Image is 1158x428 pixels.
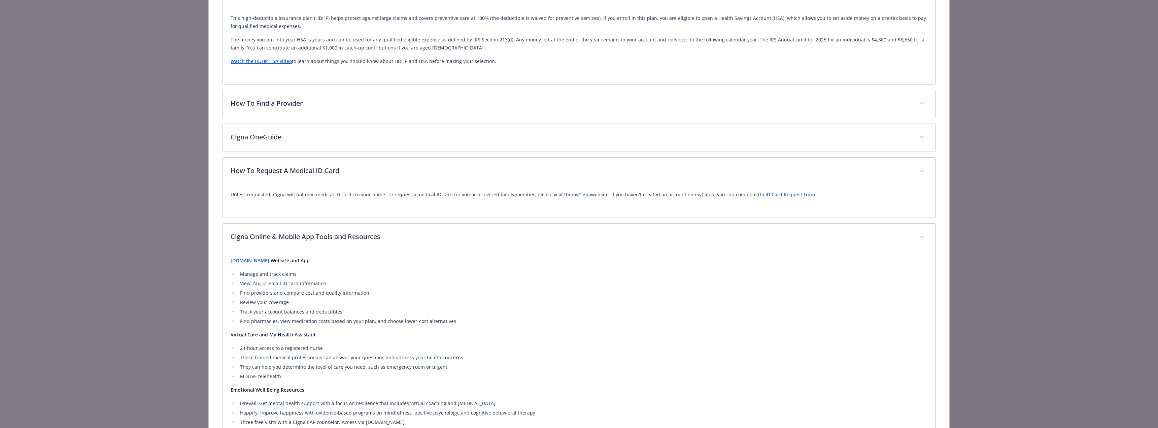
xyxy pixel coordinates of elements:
li: Happify: Improve happiness with evidence-based programs on mindfulness, positive psychology, and ... [238,409,927,417]
p: Cigna Online & Mobile App Tools and Resources [231,232,911,242]
li: iPrevail: Get mental health support with a focus on resilience that includes virtual coaching and... [238,399,927,407]
a: ID Card Request Form [765,191,815,198]
li: Find pharmacies, view medication costs based on your plan, and choose lower-cost alternatives [238,317,927,325]
div: How To Request A Medical ID Card [223,158,935,185]
strong: Emotional Well Being Resources [231,387,304,393]
li: Find providers and compare cost and quality information [238,289,927,297]
p: The money you put into your HSA is yours and can be used for any qualified eligible expense as de... [231,36,927,52]
strong: Website and App [271,257,310,264]
p: to learn about things you should know about HDHP and HSA before making your selection. [231,57,927,65]
li: These trained medical professionals can answer your questions and address your health concerns [238,354,927,362]
a: Watch the HDHP HSA video [231,58,292,64]
div: Description [223,9,935,84]
li: Review your coverage [238,298,927,306]
div: How To Request A Medical ID Card [223,185,935,218]
p: How To Find a Provider [231,98,911,108]
a: [DOMAIN_NAME] [231,257,269,264]
p: Unless requested, Cigna will not mail medical ID cards to your home. To request a medical ID card... [231,191,927,199]
li: Three free visits with a Cigna EAP counselor. Access via [DOMAIN_NAME] [238,418,927,426]
p: How To Request A Medical ID Card [231,166,911,176]
div: Cigna OneGuide [223,124,935,152]
a: myCigna [572,191,591,198]
li: Manage and track claims [238,270,927,278]
strong: Virtual Care and My Health Assistant [231,331,316,338]
li: Track your account balances and deductibles [238,308,927,316]
li: MDLIVE telehealth [238,372,927,381]
p: This high-deductible insurance plan (HDHP) helps protect against large claims and covers preventi... [231,14,927,30]
li: 24-hour access to a registered nurse [238,344,927,352]
li: They can help you determine the level of care you need, such as emergency room or urgent [238,363,927,371]
div: Cigna Online & Mobile App Tools and Resources [223,224,935,251]
div: How To Find a Provider [223,90,935,118]
li: View, fax, or email ID card information [238,279,927,288]
p: Cigna OneGuide [231,132,911,142]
